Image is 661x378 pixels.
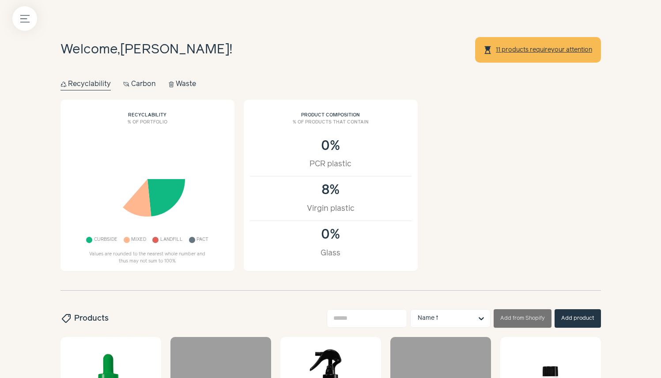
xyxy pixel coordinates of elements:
[259,158,402,170] div: PCR plastic
[131,235,146,245] span: Mixed
[259,247,402,259] div: Glass
[259,138,402,154] div: 0%
[259,183,402,198] div: 8%
[495,46,593,53] a: 11 products requireyour attention
[494,309,551,328] button: Add from Shopify
[86,251,209,265] p: Values are rounded to the nearest whole number and thus may not sum to 100%.
[60,78,111,90] button: Recyclability
[94,235,117,245] span: Curbside
[60,313,71,324] span: sell
[67,106,228,119] h2: Recyclability
[67,119,228,132] h3: % of portfolio
[120,43,230,56] span: [PERSON_NAME]
[60,40,232,60] h1: Welcome, !
[250,106,412,119] h2: Product composition
[196,235,208,245] span: Pact
[60,313,109,324] h2: Products
[250,119,412,132] h3: % of products that contain
[123,78,156,90] button: Carbon
[160,235,183,245] span: Landfill
[483,45,492,55] span: hourglass_top
[168,78,196,90] button: Waste
[259,203,402,214] div: Virgin plastic
[555,309,601,328] button: Add product
[259,227,402,243] div: 0%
